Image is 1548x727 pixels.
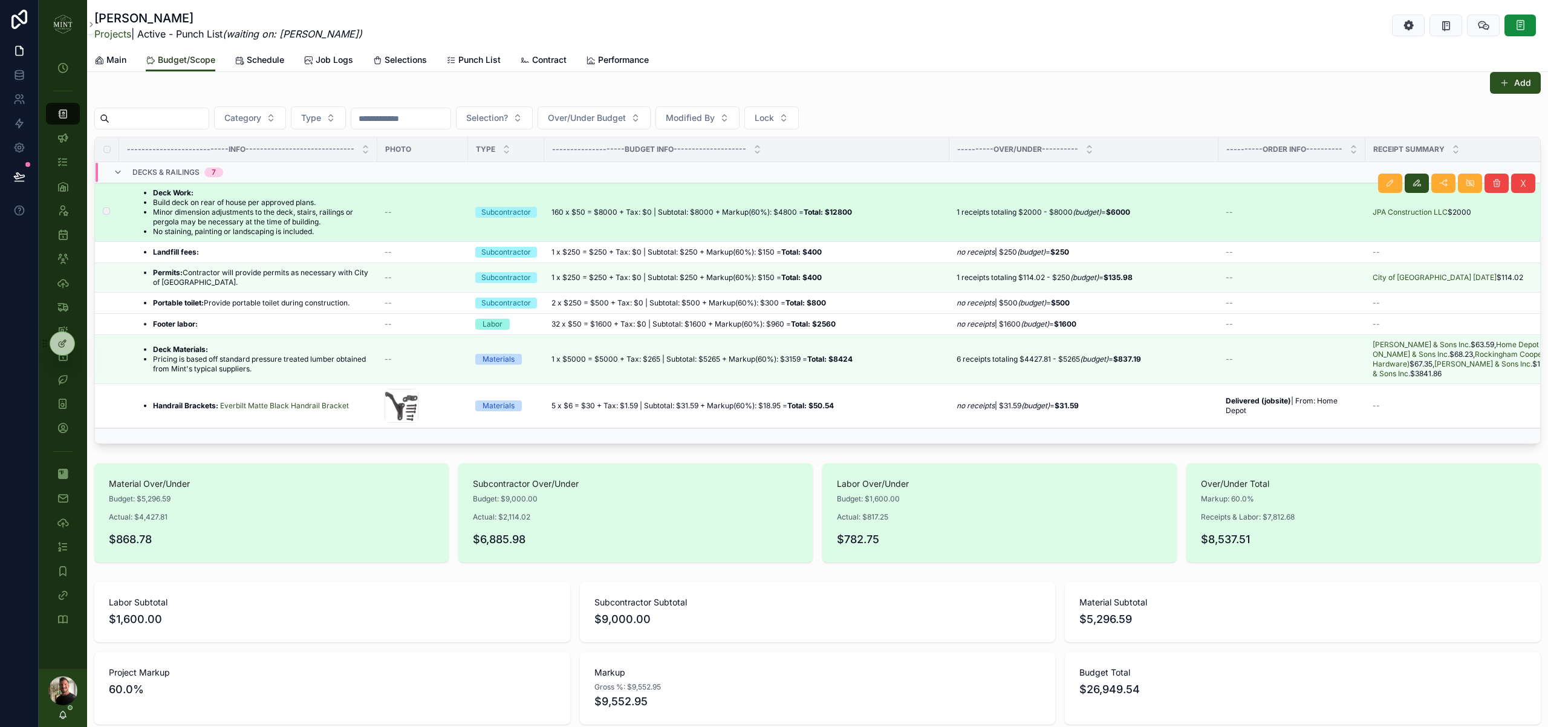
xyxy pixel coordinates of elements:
a: -- [385,207,461,217]
span: Material Over/Under [109,478,434,490]
div: Subcontractor [481,207,531,218]
em: (budget) [1070,273,1099,282]
a: Budget/Scope [146,49,215,72]
span: Subcontractor Subtotal [594,596,1041,608]
a: City of [GEOGRAPHIC_DATA] [DATE] [1373,273,1497,282]
div: Subcontractor [481,272,531,283]
strong: $135.98 [1104,273,1133,282]
a: no receipts| $500(budget)=$500 [957,298,1211,308]
li: Contractor will provide permits as necessary with City of [GEOGRAPHIC_DATA]. [153,268,370,287]
span: Budget Total [1079,667,1526,679]
span: Performance [598,54,649,66]
span: Schedule [247,54,284,66]
span: Job Logs [316,54,353,66]
span: -- [385,354,392,364]
a: Landfill fees: [134,247,370,257]
strong: Total: $2560 [791,319,836,328]
a: Schedule [235,49,284,73]
button: Select Button [655,106,740,129]
em: (budget) [1018,298,1046,307]
span: Over/Under Total [1201,478,1526,490]
a: -- [1226,298,1358,308]
em: (waiting on: [PERSON_NAME]) [223,28,362,40]
a: Deck Work:Build deck on rear of house per approved plans.Minor dimension adjustments to the deck,... [134,188,370,236]
strong: $837.19 [1113,354,1141,363]
span: 5 x $6 = $30 + Tax: $1.59 | Subtotal: $31.59 + Markup(60%): $18.95 = [551,401,834,410]
span: Over/Under Budget [548,112,626,124]
span: Photo [385,145,411,154]
span: ----------------------------Info------------------------------ [127,145,354,154]
span: 32 x $50 = $1600 + Tax: $0 | Subtotal: $1600 + Markup(60%): $960 = [551,319,836,328]
div: Labor [483,319,502,330]
span: -- [1226,354,1233,364]
span: $6,885.98 [473,531,798,548]
li: Build deck on rear of house per approved plans. [153,198,370,207]
strong: Total: $50.54 [787,401,834,410]
em: (budget) [1021,401,1050,410]
span: Material Subtotal [1079,596,1526,608]
span: Selection? [466,112,508,124]
a: -- [385,298,461,308]
a: 5 x $6 = $30 + Tax: $1.59 | Subtotal: $31.59 + Markup(60%): $18.95 =Total: $50.54 [551,401,942,411]
a: -- [385,273,461,282]
a: no receipts| $250(budget)=$250 [957,247,1211,257]
span: ----------Order Info---------- [1226,145,1342,154]
a: Materials [475,354,537,365]
span: | From: Home Depot [1226,396,1339,415]
span: -- [385,247,392,257]
a: -- [1226,207,1358,217]
a: Job Logs [304,49,353,73]
strong: Portable toilet: [153,298,204,307]
span: -- [1226,247,1233,257]
span: -- [1226,273,1233,282]
button: Select Button [538,106,651,129]
li: No staining, painting or landscaping is included. [153,227,370,236]
a: Main [94,49,126,73]
em: no receipts [957,401,995,410]
span: 1 receipts totaling $114.02 - $250 = [957,273,1133,282]
em: (budget) [1017,247,1046,256]
span: -- [1226,298,1233,308]
a: Selections [372,49,427,73]
span: Labor Subtotal [109,596,556,608]
a: Portable toilet:Provide portable toilet during construction. [134,298,370,308]
span: 1 x $250 = $250 + Tax: $0 | Subtotal: $250 + Markup(60%): $150 = [551,273,822,282]
p: Budget: $9,000.00 [473,494,538,504]
span: 1 x $250 = $250 + Tax: $0 | Subtotal: $250 + Markup(60%): $150 = [551,247,822,256]
p: Budget: $5,296.59 [109,494,171,504]
span: Selections [385,54,427,66]
span: Gross %: $9,552.95 [594,682,661,692]
a: -- [385,319,461,329]
span: decks & railings [132,168,200,177]
a: -- [385,354,461,364]
p: Actual: $4,427.81 [109,512,171,523]
a: -- [1226,319,1358,329]
span: | $1600 = [957,319,1076,328]
a: 6 receipts totaling $4427.81 - $5265(budget)=$837.19 [957,354,1211,364]
em: (budget) [1021,319,1049,328]
strong: Total: $400 [781,273,822,282]
a: Subcontractor [475,298,537,308]
strong: Permits: [153,268,183,277]
div: Subcontractor [481,247,531,258]
div: Materials [483,354,515,365]
a: Labor [475,319,537,330]
span: -- [385,298,392,308]
span: Category [224,112,261,124]
a: Contract [520,49,567,73]
a: JPA Construction LLC [1373,207,1448,217]
em: no receipts [957,319,995,328]
button: Select Button [291,106,346,129]
span: $5,296.59 [1079,611,1526,628]
span: Type [301,112,321,124]
a: 1 x $250 = $250 + Tax: $0 | Subtotal: $250 + Markup(60%): $150 =Total: $400 [551,273,942,282]
a: [PERSON_NAME] & Sons Inc. [1373,340,1471,349]
a: -- [385,247,461,257]
a: [PERSON_NAME] & Sons Inc. [1434,359,1532,368]
span: $8,537.51 [1201,531,1526,548]
img: App logo [53,15,73,34]
strong: Deck Work: [153,188,193,197]
strong: Delivered (jobsite) [1226,396,1291,405]
span: -- [1373,247,1380,257]
a: Subcontractor [475,247,537,258]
